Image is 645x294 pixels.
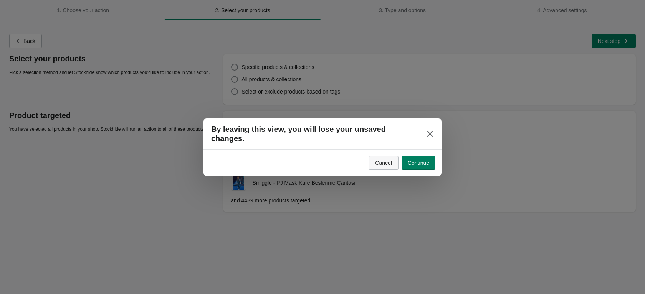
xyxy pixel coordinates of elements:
span: Continue [408,160,429,166]
h2: By leaving this view, you will lose your unsaved changes. [211,125,409,143]
span: Cancel [375,160,392,166]
button: Cancel [369,156,399,170]
button: Close [423,125,437,143]
button: Continue [402,156,435,170]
